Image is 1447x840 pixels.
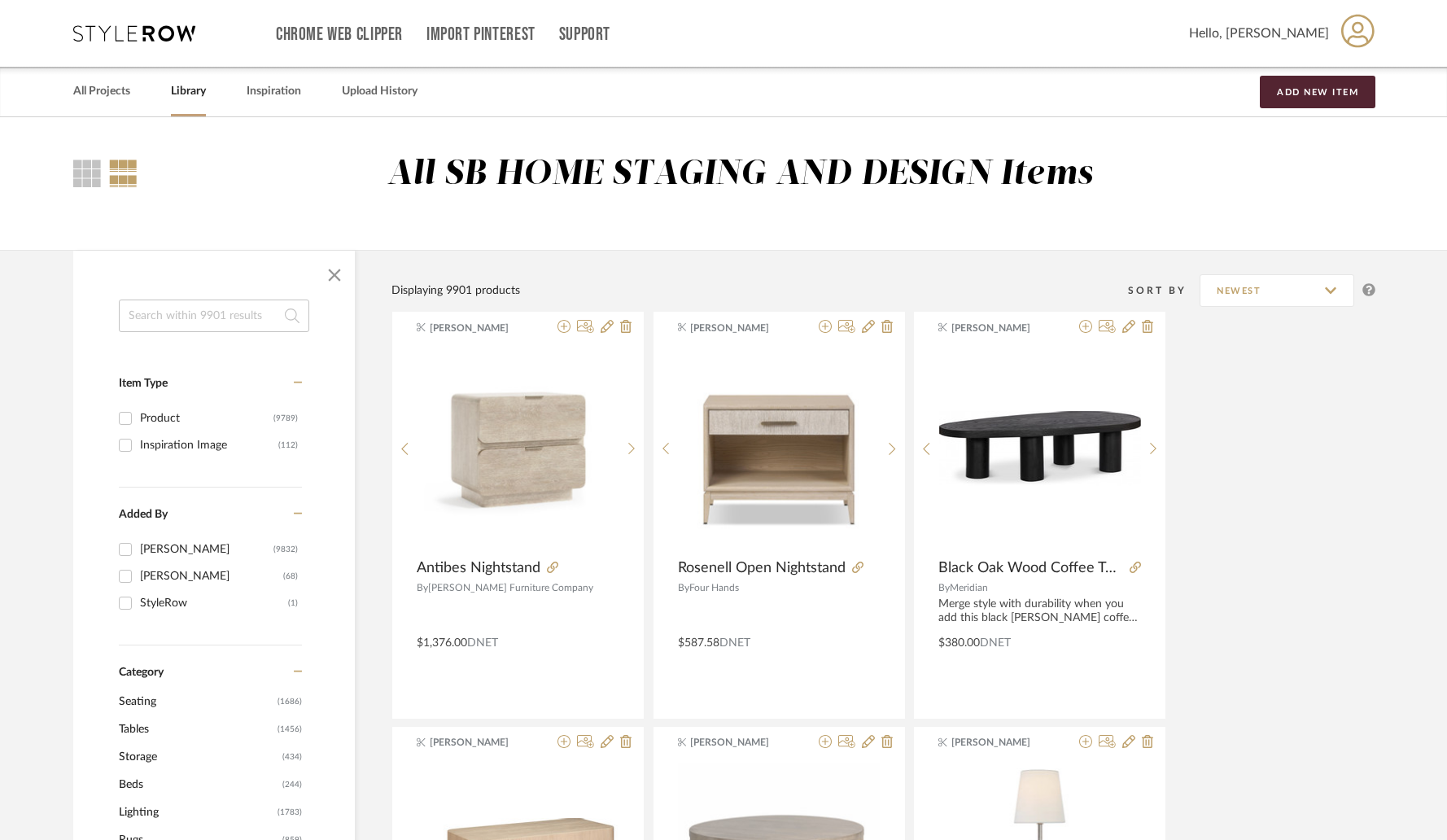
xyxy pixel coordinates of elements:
div: Product [140,405,273,431]
span: By [938,583,950,593]
span: DNET [980,637,1011,649]
span: (434) [282,744,302,770]
span: By [417,583,428,593]
span: (244) [282,772,302,798]
span: [PERSON_NAME] [951,735,1054,750]
a: Support [559,28,610,42]
div: Merge style with durability when you add this black [PERSON_NAME] coffee table to your room. Craf... [938,597,1141,625]
span: Meridian [950,583,988,593]
span: Tables [119,715,273,743]
div: (1) [288,590,298,616]
a: Inspiration [247,81,301,103]
div: [PERSON_NAME] [140,563,283,589]
span: [PERSON_NAME] [690,321,793,335]
span: (1783) [278,799,302,825]
div: All SB HOME STAGING AND DESIGN Items [387,154,1093,195]
span: Beds [119,771,278,798]
span: DNET [467,637,498,649]
div: (9789) [273,405,298,431]
span: Antibes Nightstand [417,559,540,577]
span: Lighting [119,798,273,826]
input: Search within 9901 results [119,300,309,332]
span: Four Hands [689,583,739,593]
span: Seating [119,688,273,715]
span: Added By [119,509,168,520]
span: $1,376.00 [417,637,467,649]
span: $587.58 [678,637,719,649]
span: [PERSON_NAME] [690,735,793,750]
img: Antibes Nightstand [417,348,619,549]
div: (68) [283,563,298,589]
a: Chrome Web Clipper [276,28,403,42]
img: Black Oak Wood Coffee Table [939,411,1141,485]
a: Upload History [342,81,417,103]
button: Add New Item [1260,76,1375,108]
span: [PERSON_NAME] [430,735,532,750]
span: By [678,583,689,593]
span: Category [119,666,164,680]
div: Displaying 9901 products [391,282,520,300]
div: (112) [278,432,298,458]
img: Rosenell Open Nightstand [678,348,880,549]
div: [PERSON_NAME] [140,536,273,562]
span: [PERSON_NAME] [951,321,1054,335]
span: Hello, [PERSON_NAME] [1189,24,1329,43]
div: Inspiration Image [140,432,278,458]
a: All Projects [73,81,130,103]
span: (1456) [278,716,302,742]
div: (9832) [273,536,298,562]
span: $380.00 [938,637,980,649]
button: Close [318,259,351,291]
span: Black Oak Wood Coffee Table [938,559,1123,577]
span: Rosenell Open Nightstand [678,559,846,577]
span: [PERSON_NAME] [430,321,532,335]
a: Library [171,81,206,103]
span: (1686) [278,689,302,715]
a: Import Pinterest [426,28,536,42]
div: Sort By [1128,282,1200,299]
span: Item Type [119,378,168,389]
div: StyleRow [140,590,288,616]
span: DNET [719,637,750,649]
span: [PERSON_NAME] Furniture Company [428,583,593,593]
span: Storage [119,743,278,771]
